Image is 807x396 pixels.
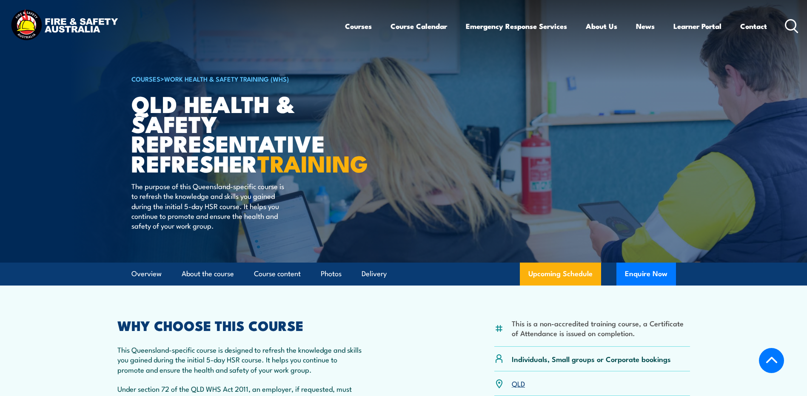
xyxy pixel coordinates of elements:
[673,15,721,37] a: Learner Portal
[616,263,676,286] button: Enquire Now
[740,15,767,37] a: Contact
[257,145,368,180] strong: TRAINING
[117,345,366,374] p: This Queensland-specific course is designed to refresh the knowledge and skills you gained during...
[321,263,342,285] a: Photos
[466,15,567,37] a: Emergency Response Services
[586,15,617,37] a: About Us
[520,263,601,286] a: Upcoming Schedule
[362,263,387,285] a: Delivery
[182,263,234,285] a: About the course
[512,318,690,338] li: This is a non-accredited training course, a Certificate of Attendance is issued on completion.
[512,378,525,388] a: QLD
[131,93,342,173] h1: QLD Health & Safety Representative Refresher
[164,74,289,83] a: Work Health & Safety Training (WHS)
[131,74,342,84] h6: >
[131,74,160,83] a: COURSES
[636,15,655,37] a: News
[345,15,372,37] a: Courses
[391,15,447,37] a: Course Calendar
[117,319,366,331] h2: WHY CHOOSE THIS COURSE
[131,263,162,285] a: Overview
[512,354,671,364] p: Individuals, Small groups or Corporate bookings
[131,181,287,231] p: The purpose of this Queensland-specific course is to refresh the knowledge and skills you gained ...
[254,263,301,285] a: Course content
